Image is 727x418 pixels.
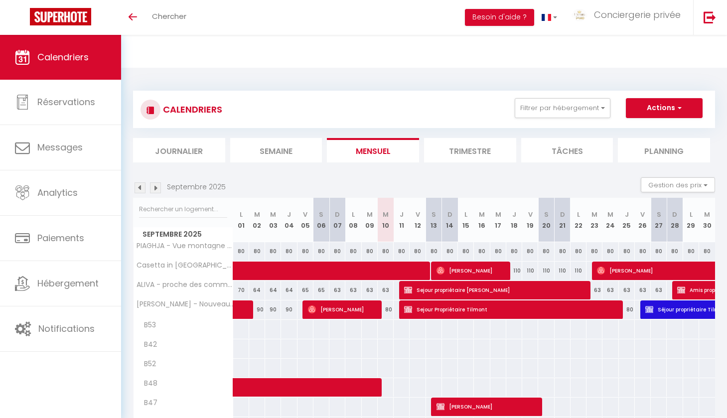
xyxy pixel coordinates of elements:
[37,232,84,244] span: Paiements
[586,242,602,261] div: 80
[240,210,243,219] abbr: L
[657,210,661,219] abbr: S
[464,210,467,219] abbr: L
[512,210,516,219] abbr: J
[522,198,538,242] th: 19
[458,242,474,261] div: 80
[442,198,458,242] th: 14
[362,198,378,242] th: 09
[233,198,249,242] th: 01
[37,277,99,289] span: Hébergement
[297,242,313,261] div: 80
[560,210,565,219] abbr: D
[571,198,586,242] th: 22
[602,242,618,261] div: 80
[135,398,172,409] span: B47
[400,210,404,219] abbr: J
[651,281,667,299] div: 63
[479,210,485,219] abbr: M
[281,300,297,319] div: 90
[506,242,522,261] div: 80
[378,300,394,319] div: 80
[410,198,426,242] th: 12
[474,198,490,242] th: 16
[577,210,580,219] abbr: L
[667,242,683,261] div: 80
[135,242,235,250] span: PIAGHJA - Vue montagne ⛰ accès commerces
[641,177,715,192] button: Gestion des prix
[699,242,715,261] div: 80
[345,242,361,261] div: 80
[495,210,501,219] abbr: M
[635,281,651,299] div: 63
[38,322,95,335] span: Notifications
[699,198,715,242] th: 30
[490,198,506,242] th: 17
[287,210,291,219] abbr: J
[626,98,703,118] button: Actions
[555,242,571,261] div: 80
[521,138,613,162] li: Tâches
[651,242,667,261] div: 80
[538,198,554,242] th: 20
[602,281,618,299] div: 63
[426,198,442,242] th: 13
[635,198,651,242] th: 26
[436,397,538,416] span: [PERSON_NAME]
[591,210,597,219] abbr: M
[249,198,265,242] th: 02
[265,198,281,242] th: 03
[586,281,602,299] div: 63
[265,242,281,261] div: 80
[313,198,329,242] th: 06
[139,200,227,218] input: Rechercher un logement...
[619,198,635,242] th: 25
[683,198,699,242] th: 29
[133,138,225,162] li: Journalier
[378,281,394,299] div: 63
[345,281,361,299] div: 63
[37,96,95,108] span: Réservations
[432,210,436,219] abbr: S
[555,198,571,242] th: 21
[410,242,426,261] div: 80
[135,300,235,308] span: [PERSON_NAME] - Nouveau ! Appartement moderne
[704,210,710,219] abbr: M
[167,181,226,192] p: Septembre 2025
[160,98,222,121] h3: CALENDRIERS
[426,242,442,261] div: 80
[571,242,586,261] div: 80
[383,210,389,219] abbr: M
[313,242,329,261] div: 80
[607,210,613,219] abbr: M
[265,281,281,299] div: 64
[625,210,629,219] abbr: J
[281,242,297,261] div: 80
[690,210,693,219] abbr: L
[572,9,587,21] img: ...
[416,210,420,219] abbr: V
[313,281,329,299] div: 65
[319,210,323,219] abbr: S
[528,210,533,219] abbr: V
[378,242,394,261] div: 80
[474,242,490,261] div: 80
[345,198,361,242] th: 08
[672,210,677,219] abbr: D
[465,9,534,26] button: Besoin d'aide ?
[352,210,355,219] abbr: L
[458,198,474,242] th: 15
[308,300,377,319] span: [PERSON_NAME]
[135,378,172,389] span: B48
[619,281,635,299] div: 63
[233,242,249,261] div: 80
[152,11,186,21] span: Chercher
[594,8,681,21] span: Conciergerie privée
[329,281,345,299] div: 63
[135,359,172,370] span: B52
[37,141,83,153] span: Messages
[602,198,618,242] th: 24
[436,261,506,280] span: [PERSON_NAME]
[404,280,585,299] span: Sejour propriétaire [PERSON_NAME]
[394,242,410,261] div: 80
